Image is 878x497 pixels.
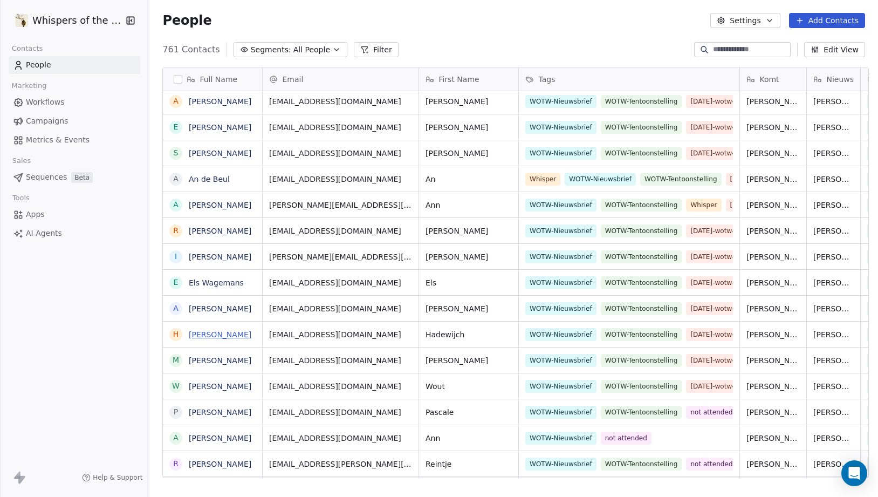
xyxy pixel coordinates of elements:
div: A [174,173,179,185]
span: WOTW-Nieuwsbrief [525,432,596,445]
div: A [174,199,179,210]
span: Tools [8,190,34,206]
span: [PERSON_NAME] [746,459,800,469]
span: [PERSON_NAME] [746,251,800,262]
span: [PERSON_NAME] [426,303,512,314]
span: Segments: [251,44,291,56]
span: [PERSON_NAME][EMAIL_ADDRESS][PERSON_NAME][DOMAIN_NAME] [269,200,412,210]
div: Nieuws [807,67,860,91]
span: [PERSON_NAME] [813,303,854,314]
span: [PERSON_NAME] [426,251,512,262]
span: [DATE]-wotw-tentoonstelling [687,328,788,341]
span: Beta [71,172,93,183]
span: WOTW-Nieuwsbrief [525,276,596,289]
span: Els [426,277,512,288]
span: [EMAIL_ADDRESS][DOMAIN_NAME] [269,407,412,418]
span: [PERSON_NAME] [813,329,854,340]
a: [PERSON_NAME] [189,460,251,468]
span: [PERSON_NAME] [813,96,854,107]
span: Marketing [7,78,51,94]
span: First Name [438,74,479,85]
a: Els Wagemans [189,278,244,287]
a: AI Agents [9,224,140,242]
span: An [426,174,512,185]
span: [PERSON_NAME] [426,226,512,236]
span: Whispers of the Wood [32,13,122,28]
span: Ann [426,433,512,444]
button: Edit View [804,42,865,57]
span: not attended [687,458,737,471]
span: [EMAIL_ADDRESS][DOMAIN_NAME] [269,277,412,288]
span: WOTW-Tentoonstelling [601,95,682,108]
a: [PERSON_NAME] [189,356,251,365]
a: Workflows [9,93,140,111]
a: [PERSON_NAME] [189,408,251,417]
span: [PERSON_NAME] [746,200,800,210]
a: People [9,56,140,74]
span: [PERSON_NAME] [813,277,854,288]
span: Contacts [7,40,47,57]
span: Campaigns [26,115,68,127]
span: [PERSON_NAME] [426,96,512,107]
div: Komt [740,67,806,91]
span: [DATE]-wotw-tentoonstelling [687,354,788,367]
span: WOTW-Tentoonstelling [601,224,682,237]
div: E [174,277,179,288]
span: Nieuws [826,74,854,85]
span: Komt [759,74,779,85]
span: WOTW-Tentoonstelling [601,302,682,315]
span: WOTW-Nieuwsbrief [525,458,596,471]
span: not attended [687,406,737,419]
span: Ann [426,200,512,210]
span: not attended [601,432,651,445]
a: Metrics & Events [9,131,140,149]
div: grid [163,91,263,479]
div: Tags [519,67,739,91]
span: WOTW-Nieuwsbrief [525,354,596,367]
span: [PERSON_NAME] [813,433,854,444]
span: [DATE]-wotw-tentoonstelling [687,380,788,393]
span: WOTW-Tentoonstelling [640,173,722,186]
a: [PERSON_NAME] [189,330,251,339]
span: WOTW-Nieuwsbrief [525,121,596,134]
span: [PERSON_NAME] [746,407,800,418]
span: WOTW-Tentoonstelling [601,199,682,212]
span: [DATE]-wotw-tentoonstelling [687,95,788,108]
a: [PERSON_NAME] [189,201,251,209]
span: [PERSON_NAME] [746,148,800,159]
span: [PERSON_NAME] [746,226,800,236]
span: [EMAIL_ADDRESS][DOMAIN_NAME] [269,355,412,366]
div: Full Name [163,67,262,91]
a: [PERSON_NAME] [189,97,251,106]
a: [PERSON_NAME] [189,149,251,158]
a: Apps [9,206,140,223]
span: Wout [426,381,512,392]
div: First Name [419,67,518,91]
div: Open Intercom Messenger [841,460,867,486]
span: Pascale [426,407,512,418]
button: Add Contacts [789,13,865,28]
span: WOTW-Tentoonstelling [601,406,682,419]
span: WOTW-Nieuwsbrief [525,302,596,315]
a: SequencesBeta [9,168,140,186]
a: [PERSON_NAME] [189,123,251,132]
span: [PERSON_NAME] [813,226,854,236]
span: [PERSON_NAME] [746,277,800,288]
span: [PERSON_NAME] [746,381,800,392]
span: [EMAIL_ADDRESS][PERSON_NAME][DOMAIN_NAME] [269,459,412,469]
a: [PERSON_NAME] [189,434,251,442]
span: [DATE]-wotw-tentoonstelling [726,173,827,186]
span: [PERSON_NAME] [746,174,800,185]
span: [PERSON_NAME] [813,148,854,159]
span: WOTW-Nieuwsbrief [525,224,596,237]
span: WOTW-Tentoonstelling [601,121,682,134]
span: Metrics & Events [26,134,90,146]
span: [PERSON_NAME] [813,200,854,210]
span: WOTW-Tentoonstelling [601,458,682,471]
span: [PERSON_NAME] [746,122,800,133]
span: [EMAIL_ADDRESS][DOMAIN_NAME] [269,329,412,340]
span: [DATE]-wotw-tentoonstelling [687,224,788,237]
span: 761 Contacts [162,43,219,56]
span: Tags [538,74,555,85]
span: [DATE]-wotw-tentoonstelling [687,121,788,134]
